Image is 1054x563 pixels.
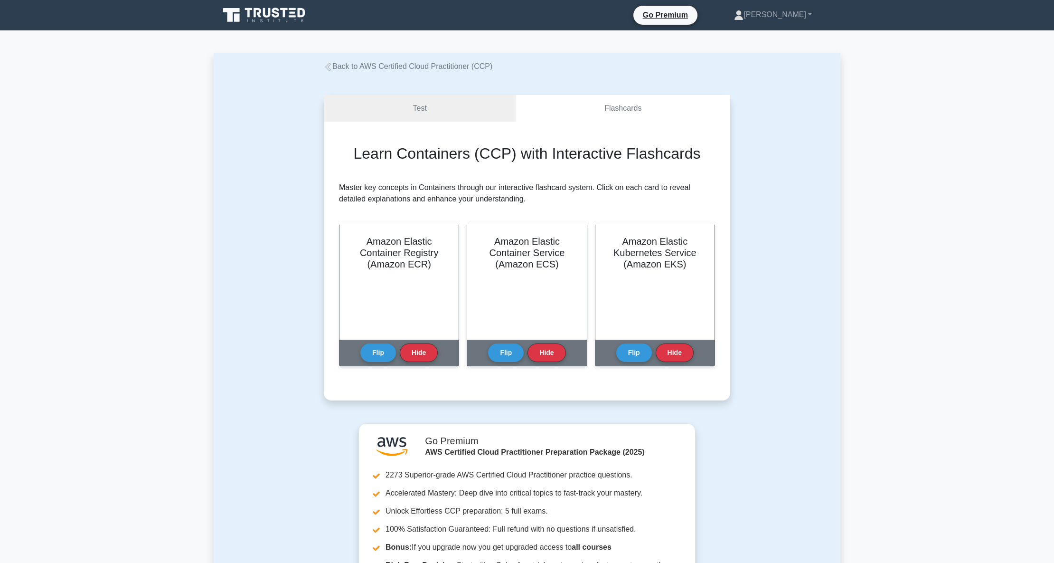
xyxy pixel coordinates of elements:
h2: Amazon Elastic Kubernetes Service (Amazon EKS) [607,236,703,270]
button: Flip [488,344,524,362]
p: Master key concepts in Containers through our interactive flashcard system. Click on each card to... [339,182,715,205]
button: Hide [527,344,565,362]
h2: Learn Containers (CCP) with Interactive Flashcards [354,144,701,162]
a: Back to AWS Certified Cloud Practitioner (CCP) [324,62,492,70]
h2: Amazon Elastic Container Registry (Amazon ECR) [351,236,447,270]
button: Hide [656,344,694,362]
button: Flip [360,344,396,362]
a: Flashcards [516,95,730,122]
button: Flip [616,344,652,362]
h2: Amazon Elastic Container Service (Amazon ECS) [479,236,575,270]
button: Hide [400,344,438,362]
a: Test [324,95,516,122]
a: [PERSON_NAME] [711,5,835,24]
a: Go Premium [637,9,694,21]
